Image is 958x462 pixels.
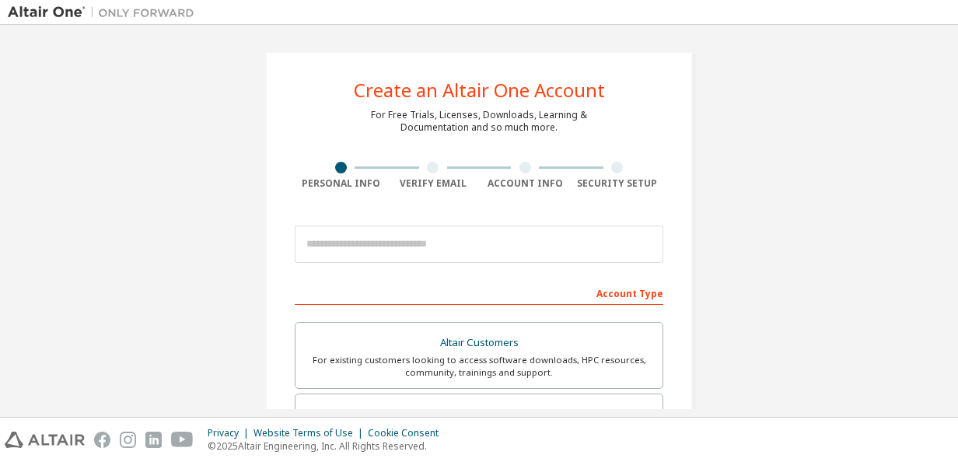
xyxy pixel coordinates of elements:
img: youtube.svg [171,432,194,448]
img: Altair One [8,5,202,20]
div: Website Terms of Use [253,427,368,439]
div: For existing customers looking to access software downloads, HPC resources, community, trainings ... [305,354,653,379]
div: Verify Email [387,177,480,190]
div: Students [305,404,653,425]
div: Account Type [295,280,663,305]
div: Personal Info [295,177,387,190]
p: © 2025 Altair Engineering, Inc. All Rights Reserved. [208,439,448,453]
img: linkedin.svg [145,432,162,448]
img: altair_logo.svg [5,432,85,448]
div: Security Setup [572,177,664,190]
img: facebook.svg [94,432,110,448]
div: Altair Customers [305,332,653,354]
div: Create an Altair One Account [354,81,605,100]
div: Account Info [479,177,572,190]
img: instagram.svg [120,432,136,448]
div: For Free Trials, Licenses, Downloads, Learning & Documentation and so much more. [371,109,587,134]
div: Privacy [208,427,253,439]
div: Cookie Consent [368,427,448,439]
